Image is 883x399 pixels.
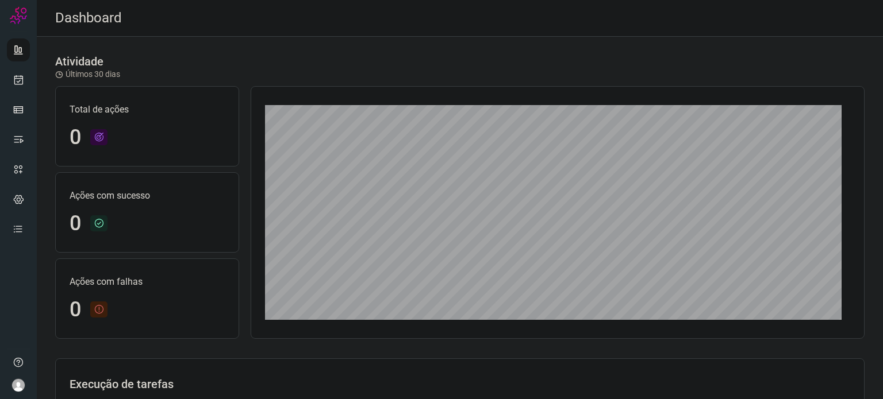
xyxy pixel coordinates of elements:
[11,378,25,392] img: avatar-user-boy.jpg
[55,10,122,26] h2: Dashboard
[55,55,103,68] h3: Atividade
[70,377,850,391] h3: Execução de tarefas
[70,211,81,236] h1: 0
[10,7,27,24] img: Logo
[70,275,225,289] p: Ações com falhas
[70,297,81,322] h1: 0
[70,189,225,203] p: Ações com sucesso
[70,103,225,117] p: Total de ações
[55,68,120,80] p: Últimos 30 dias
[70,125,81,150] h1: 0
